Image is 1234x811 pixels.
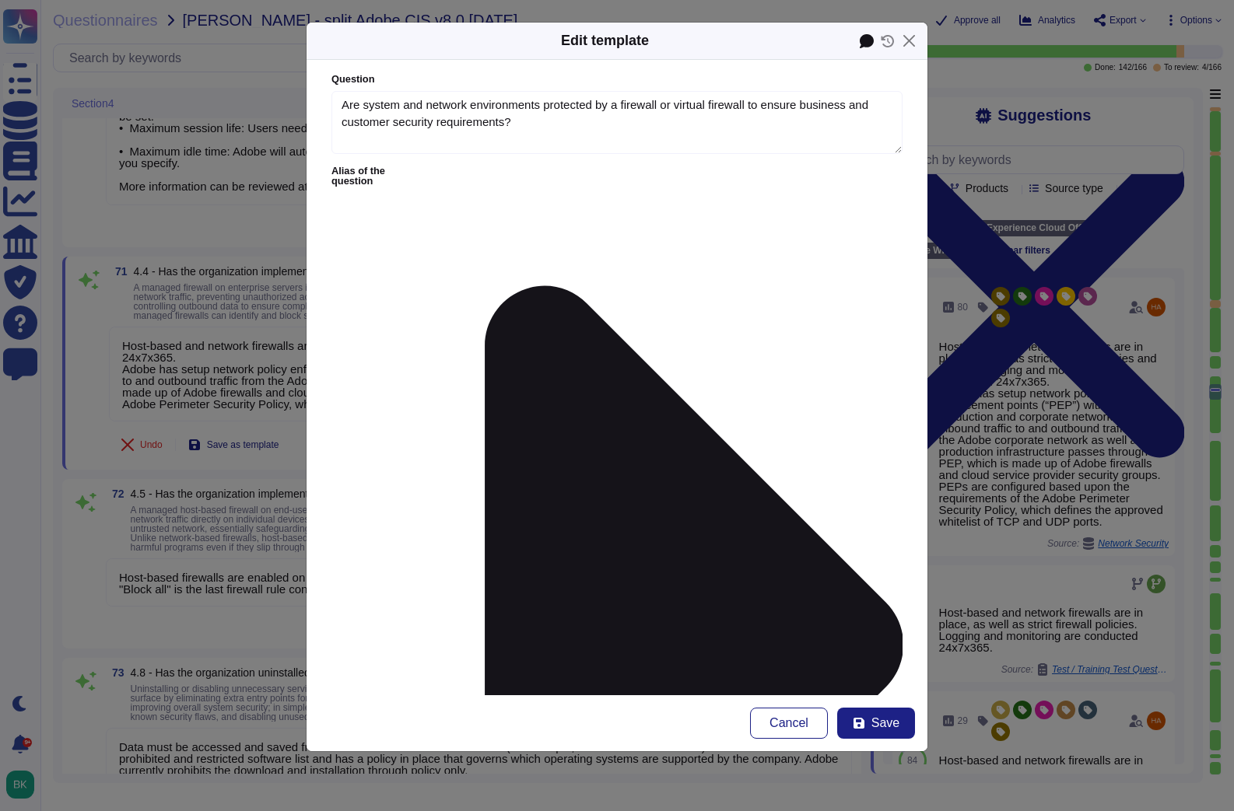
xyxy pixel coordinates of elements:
button: Save [837,708,915,739]
span: Cancel [769,717,808,729]
button: Close [897,29,921,53]
span: Save [871,717,899,729]
button: Cancel [750,708,828,739]
textarea: Are system and network environments protected by a firewall or virtual firewall to ensure busines... [331,91,903,155]
label: Question [331,75,903,85]
div: Edit template [561,30,649,51]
